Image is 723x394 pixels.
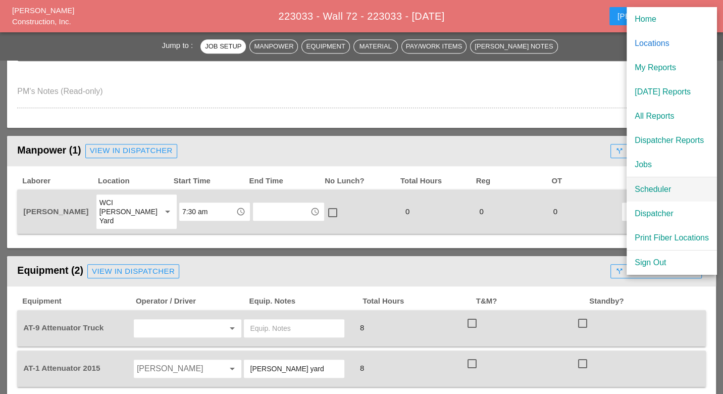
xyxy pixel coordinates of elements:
span: 8 [356,364,368,372]
span: 8 [356,323,368,332]
div: View in Dispatcher [90,145,173,157]
button: Manpower [249,39,298,54]
button: Edit Shift Items [610,144,701,158]
i: access_time [236,207,245,216]
input: Equip. Notes [250,361,338,377]
a: My Reports [627,56,717,80]
input: Equip. Notes [250,320,338,336]
div: Job Setup [205,41,241,52]
span: Jump to : [162,41,197,50]
span: Operator / Driver [135,295,248,307]
a: All Reports [627,104,717,128]
span: 0 [475,207,487,216]
div: Equipment (2) [17,261,606,281]
a: [PERSON_NAME] Construction, Inc. [12,6,74,26]
button: Pay/Work Items [401,39,467,54]
div: [PERSON_NAME] Notes [475,41,553,52]
span: OT [550,175,626,187]
button: [PERSON_NAME] Notes [470,39,557,54]
span: 0 [549,207,561,216]
div: My Reports [635,62,709,74]
a: [DATE] Reports [627,80,717,104]
div: WCI [PERSON_NAME] Yard [99,198,153,225]
button: [PERSON_NAME] [609,7,707,25]
input: Ricardo Capao [137,361,211,377]
div: [PERSON_NAME] [617,10,699,22]
div: Print Fiber Locations [635,232,709,244]
button: Material [353,39,398,54]
a: Dispatcher [627,202,717,226]
div: Manpower (1) [17,141,606,161]
div: Equipment [306,41,345,52]
a: Home [627,7,717,31]
a: Jobs [627,153,717,177]
div: Material [358,41,393,52]
div: All Reports [635,110,709,122]
div: Manpower [254,41,293,52]
div: Scheduler [635,183,709,195]
i: call_split [615,267,623,275]
div: Locations [635,37,709,50]
i: arrow_drop_down [226,363,238,375]
a: Dispatcher Reports [627,128,717,153]
i: arrow_drop_down [162,206,174,218]
span: Total Hours [399,175,475,187]
a: View in Dispatcher [87,264,179,278]
div: [DATE] Reports [635,86,709,98]
div: Edit Shift Items [615,145,697,157]
i: access_time [311,207,320,216]
div: View in Dispatcher [92,266,175,277]
a: View in Dispatcher [85,144,177,158]
span: 0 [401,207,414,216]
span: No Lunch? [324,175,399,187]
span: Equipment [21,295,135,307]
span: 223033 - Wall 72 - 223033 - [DATE] [278,11,444,22]
div: Pay/Work Items [406,41,462,52]
span: Start Time [173,175,248,187]
textarea: PM's Notes (Read-only) [17,83,705,108]
i: arrow_drop_down [226,322,238,334]
div: Dispatcher [635,208,709,220]
a: Locations [627,31,717,56]
span: Total Hours [362,295,475,307]
span: AT-1 Attenuator 2015 [23,364,100,372]
span: AT-9 Attenuator Truck [23,323,104,332]
div: Home [635,13,709,25]
span: End Time [248,175,324,187]
i: call_split [615,147,623,155]
div: Edit Shift Items [615,266,697,277]
span: T&M [626,175,702,187]
span: Laborer [21,175,97,187]
button: Equipment [301,39,349,54]
span: Equip. Notes [248,295,362,307]
button: Edit Shift Items [610,264,701,278]
span: Location [97,175,173,187]
div: Sign Out [635,257,709,269]
span: Standby? [588,295,702,307]
span: [PERSON_NAME] [23,207,88,216]
a: Scheduler [627,177,717,202]
div: Jobs [635,159,709,171]
div: Dispatcher Reports [635,134,709,146]
button: Job Setup [200,39,246,54]
a: Print Fiber Locations [627,226,717,250]
span: Reg [475,175,551,187]
span: T&M? [475,295,589,307]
